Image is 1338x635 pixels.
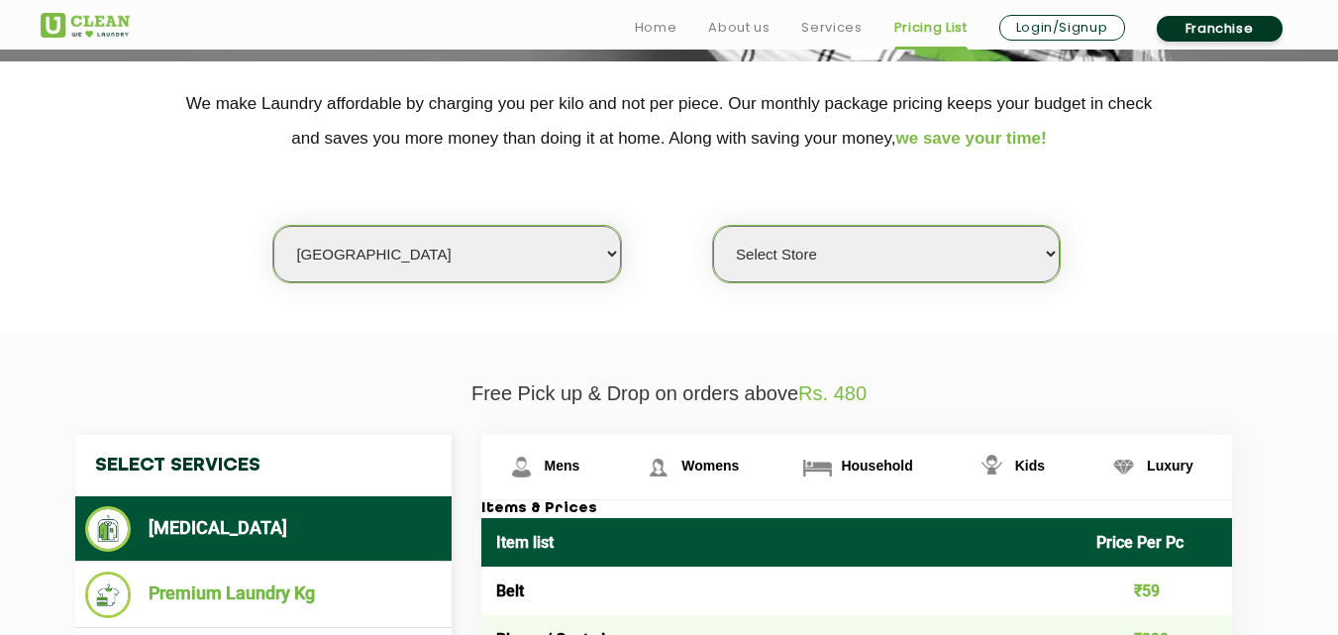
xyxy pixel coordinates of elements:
[41,382,1298,405] p: Free Pick up & Drop on orders above
[481,500,1232,518] h3: Items & Prices
[975,450,1009,484] img: Kids
[85,506,132,552] img: Dry Cleaning
[800,450,835,484] img: Household
[1106,450,1141,484] img: Luxury
[841,458,912,474] span: Household
[894,16,968,40] a: Pricing List
[641,450,675,484] img: Womens
[75,435,452,496] h4: Select Services
[708,16,770,40] a: About us
[481,518,1082,567] th: Item list
[1147,458,1193,474] span: Luxury
[504,450,539,484] img: Mens
[85,572,132,618] img: Premium Laundry Kg
[635,16,677,40] a: Home
[1081,567,1232,615] td: ₹59
[481,567,1082,615] td: Belt
[999,15,1125,41] a: Login/Signup
[1157,16,1283,42] a: Franchise
[85,572,442,618] li: Premium Laundry Kg
[801,16,862,40] a: Services
[85,506,442,552] li: [MEDICAL_DATA]
[1081,518,1232,567] th: Price Per Pc
[41,86,1298,156] p: We make Laundry affordable by charging you per kilo and not per piece. Our monthly package pricin...
[41,13,130,38] img: UClean Laundry and Dry Cleaning
[896,129,1047,148] span: we save your time!
[681,458,739,474] span: Womens
[1015,458,1045,474] span: Kids
[545,458,580,474] span: Mens
[798,382,867,404] span: Rs. 480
